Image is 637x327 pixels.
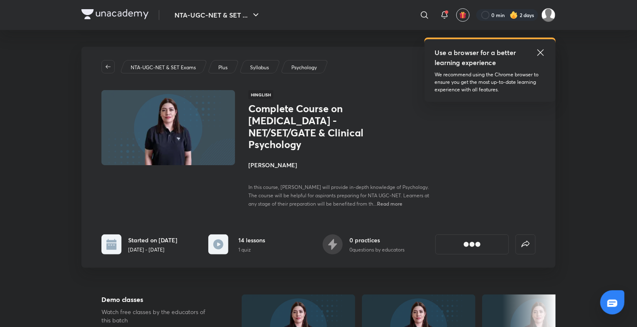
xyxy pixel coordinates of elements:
[169,7,266,23] button: NTA-UGC-NET & SET ...
[218,64,227,71] p: Plus
[250,64,269,71] p: Syllabus
[248,184,429,207] span: In this course, [PERSON_NAME] will provide in-depth knowledge of Psychology. The course will be h...
[101,294,215,304] h5: Demo classes
[238,246,265,254] p: 1 quiz
[377,200,402,207] span: Read more
[291,64,317,71] p: Psychology
[238,236,265,244] h6: 14 lessons
[349,246,404,254] p: 0 questions by educators
[248,103,385,151] h1: Complete Course on [MEDICAL_DATA] - NET/SET/GATE & Clinical Psychology
[349,236,404,244] h6: 0 practices
[100,89,236,166] img: Thumbnail
[128,236,177,244] h6: Started on [DATE]
[248,161,435,169] h4: [PERSON_NAME]
[81,9,149,19] img: Company Logo
[435,234,509,254] button: [object Object]
[510,11,518,19] img: streak
[435,48,518,68] h5: Use a browser for a better learning experience
[131,64,196,71] p: NTA-UGC-NET & SET Exams
[541,8,556,22] img: Pranjal yadav
[81,9,149,21] a: Company Logo
[516,234,536,254] button: false
[435,71,546,93] p: We recommend using the Chrome browser to ensure you get the most up-to-date learning experience w...
[248,90,273,99] span: Hinglish
[249,64,270,71] a: Syllabus
[217,64,229,71] a: Plus
[290,64,318,71] a: Psychology
[101,308,215,324] p: Watch free classes by the educators of this batch
[459,11,467,19] img: avatar
[456,8,470,22] button: avatar
[129,64,197,71] a: NTA-UGC-NET & SET Exams
[128,246,177,254] p: [DATE] - [DATE]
